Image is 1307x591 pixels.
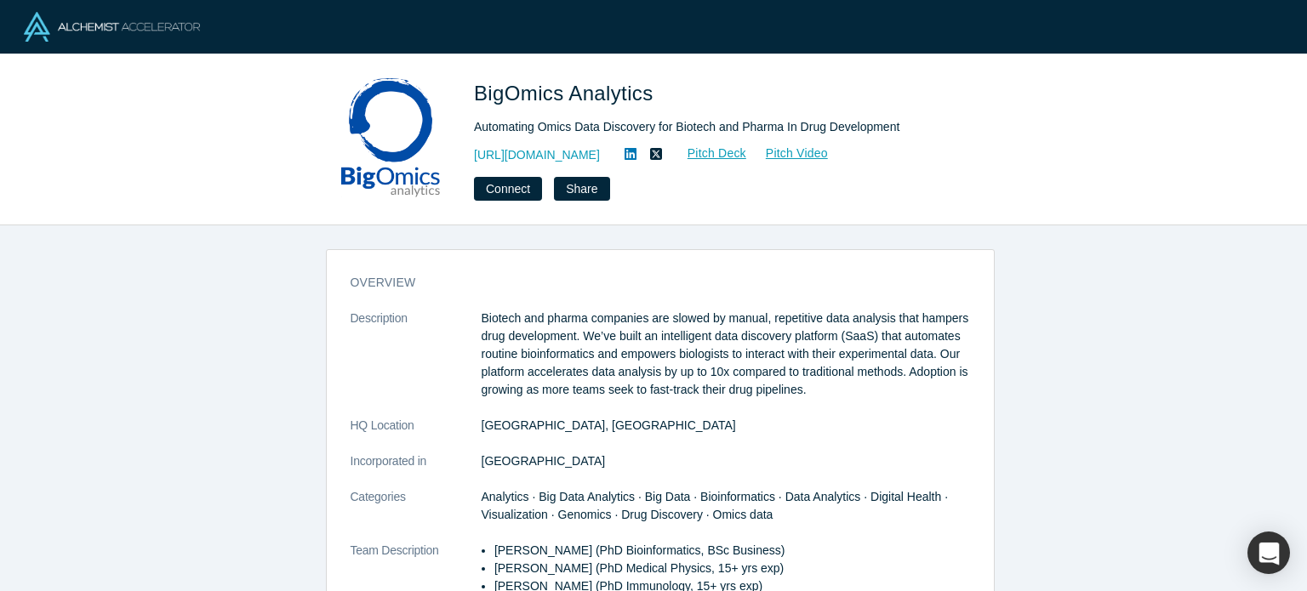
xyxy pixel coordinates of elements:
[331,78,450,197] img: BigOmics Analytics's Logo
[351,310,482,417] dt: Description
[554,177,609,201] button: Share
[351,274,946,292] h3: overview
[474,118,950,136] div: Automating Omics Data Discovery for Biotech and Pharma In Drug Development
[351,417,482,452] dt: HQ Location
[494,560,970,577] p: [PERSON_NAME] (PhD Medical Physics, 15+ yrs exp)
[494,542,970,560] p: [PERSON_NAME] (PhD Bioinformatics, BSc Business)
[24,12,200,42] img: Alchemist Logo
[747,144,829,163] a: Pitch Video
[482,452,970,470] dd: [GEOGRAPHIC_DATA]
[351,488,482,542] dt: Categories
[482,310,970,399] p: Biotech and pharma companies are slowed by manual, repetitive data analysis that hampers drug dev...
[474,177,542,201] button: Connect
[474,82,659,105] span: BigOmics Analytics
[482,417,970,435] dd: [GEOGRAPHIC_DATA], [GEOGRAPHIC_DATA]
[351,452,482,488] dt: Incorporated in
[482,490,949,521] span: Analytics · Big Data Analytics · Big Data · Bioinformatics · Data Analytics · Digital Health · Vi...
[669,144,747,163] a: Pitch Deck
[474,146,600,164] a: [URL][DOMAIN_NAME]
